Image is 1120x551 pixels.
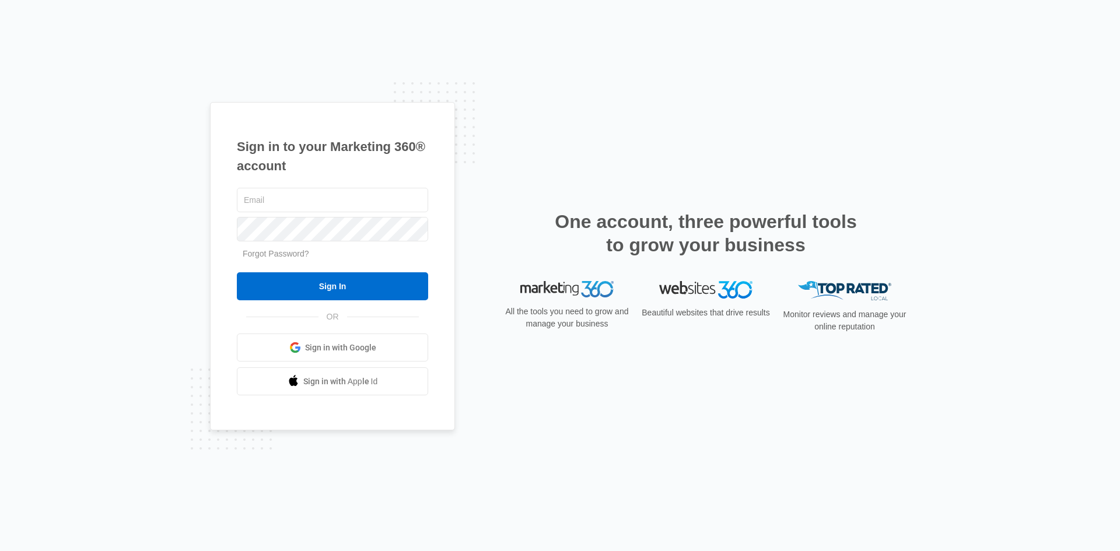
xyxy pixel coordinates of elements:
[237,334,428,362] a: Sign in with Google
[798,281,891,300] img: Top Rated Local
[779,308,910,333] p: Monitor reviews and manage your online reputation
[243,249,309,258] a: Forgot Password?
[237,272,428,300] input: Sign In
[551,210,860,257] h2: One account, three powerful tools to grow your business
[237,367,428,395] a: Sign in with Apple Id
[318,311,347,323] span: OR
[659,281,752,298] img: Websites 360
[502,306,632,330] p: All the tools you need to grow and manage your business
[237,188,428,212] input: Email
[305,342,376,354] span: Sign in with Google
[237,137,428,176] h1: Sign in to your Marketing 360® account
[303,375,378,388] span: Sign in with Apple Id
[640,307,771,319] p: Beautiful websites that drive results
[520,281,614,297] img: Marketing 360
